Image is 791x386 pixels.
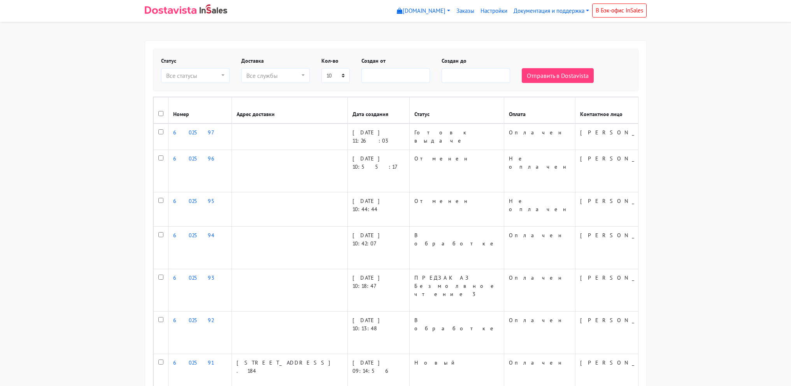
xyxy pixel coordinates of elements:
td: [PERSON_NAME] [575,150,677,192]
button: Все службы [241,68,310,83]
td: [DATE] 10:55:17 [347,150,409,192]
label: Создан от [361,57,386,65]
th: Номер [168,97,232,124]
td: [PERSON_NAME] [575,269,677,312]
img: Dostavista - срочная курьерская служба доставки [145,6,196,14]
td: Оплачен [504,123,575,150]
a: Настройки [477,4,510,19]
a: 602592 [173,317,214,324]
a: 602595 [173,197,225,204]
td: Не оплачен [504,150,575,192]
td: Оплачен [504,269,575,312]
label: Кол-во [321,57,338,65]
td: [PERSON_NAME] [575,192,677,227]
td: Не оплачен [504,192,575,227]
td: Оплачен [504,312,575,354]
a: 602593 [173,274,215,281]
td: ПРЕДЗАКАЗ Безмолвное чтение 3 [409,269,504,312]
th: Контактное лицо [575,97,677,124]
td: [DATE] 10:13:48 [347,312,409,354]
td: В обработке [409,227,504,269]
td: Готов к выдаче [409,123,504,150]
a: Заказы [453,4,477,19]
a: 602597 [173,129,221,136]
th: Дата создания [347,97,409,124]
a: 602591 [173,359,214,366]
div: Все службы [246,71,300,80]
a: 602594 [173,232,214,239]
td: [DATE] 11:26:03 [347,123,409,150]
button: Отправить в Dostavista [522,68,594,83]
button: Все статусы [161,68,230,83]
td: [DATE] 10:18:47 [347,269,409,312]
td: В обработке [409,312,504,354]
th: Статус [409,97,504,124]
label: Доставка [241,57,264,65]
a: Документация и поддержка [510,4,592,19]
td: [DATE] 10:42:07 [347,227,409,269]
label: Статус [161,57,176,65]
a: 602596 [173,155,227,162]
a: В Бэк-офис InSales [592,4,647,18]
a: [DOMAIN_NAME] [394,4,453,19]
td: Оплачен [504,227,575,269]
th: Адрес доставки [232,97,347,124]
td: [PERSON_NAME] [575,123,677,150]
img: InSales [200,4,228,14]
div: Все статусы [166,71,220,80]
td: Отменен [409,150,504,192]
th: Оплата [504,97,575,124]
td: [PERSON_NAME] [575,312,677,354]
label: Создан до [442,57,467,65]
td: [DATE] 10:44:44 [347,192,409,227]
td: Отменен [409,192,504,227]
td: [PERSON_NAME] [575,227,677,269]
